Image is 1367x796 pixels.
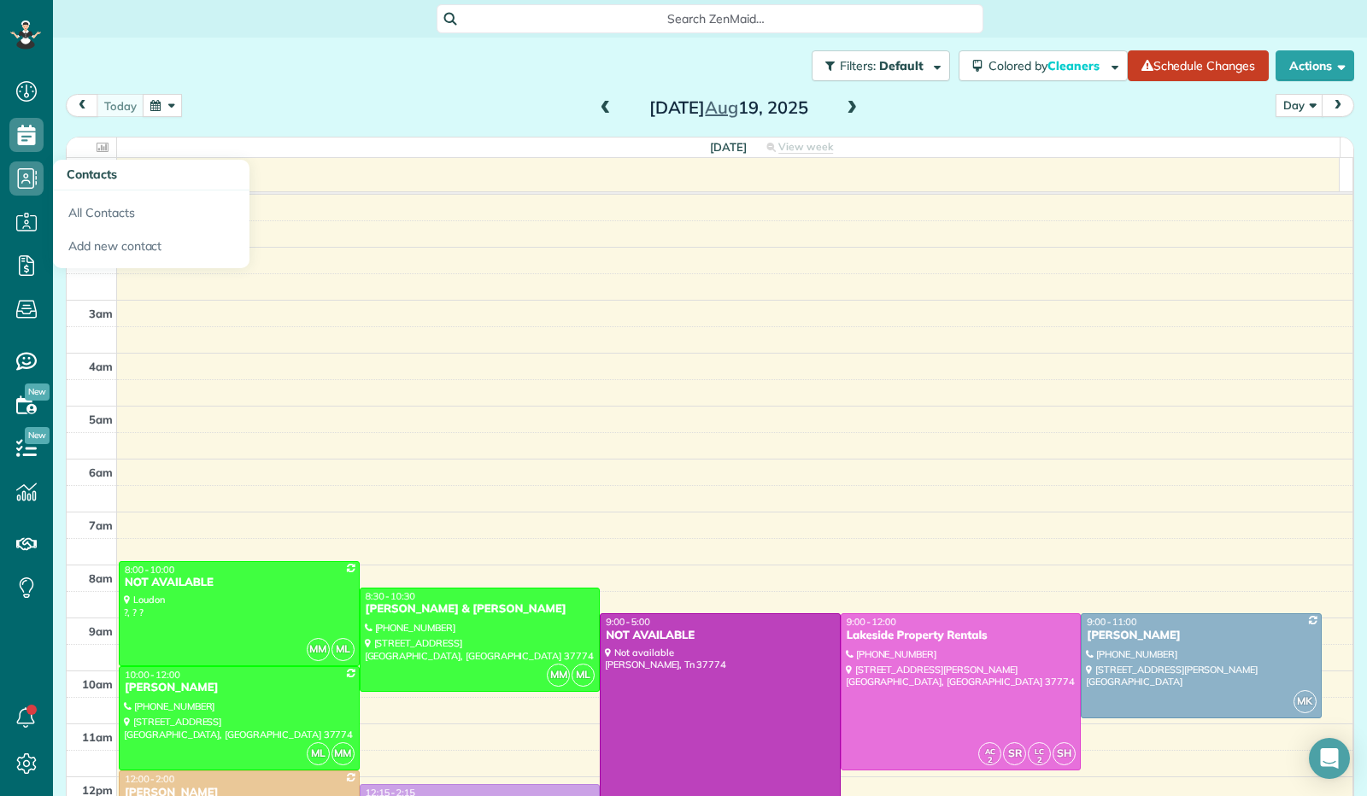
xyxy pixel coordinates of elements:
small: 2 [979,752,1000,769]
span: 9:00 - 5:00 [606,616,650,628]
span: 7am [89,518,113,532]
span: 9:00 - 11:00 [1087,616,1136,628]
span: [DATE] [710,140,747,154]
span: New [25,383,50,401]
a: Add new contact [53,230,249,269]
span: New [25,427,50,444]
div: NOT AVAILABLE [124,576,355,590]
a: All Contacts [53,190,249,230]
span: ML [331,638,355,661]
span: 4am [89,360,113,373]
span: SR [1003,742,1026,765]
span: 8:00 - 10:00 [125,564,174,576]
div: NOT AVAILABLE [605,629,836,643]
small: 2 [1029,752,1050,769]
span: ML [572,664,595,687]
button: next [1322,94,1354,117]
div: [PERSON_NAME] & [PERSON_NAME] [365,602,595,617]
a: Filters: Default [803,50,950,81]
span: MK [1294,690,1317,713]
span: ML [307,742,330,765]
button: Actions [1276,50,1354,81]
span: 3am [89,307,113,320]
span: SH [1053,742,1076,765]
div: Open Intercom Messenger [1309,738,1350,779]
span: 11am [82,730,113,744]
span: Contacts [67,167,117,182]
a: Schedule Changes [1128,50,1269,81]
span: Default [879,58,924,73]
span: MM [307,638,330,661]
span: 10am [82,677,113,691]
button: Colored byCleaners [959,50,1128,81]
span: Aug [705,97,738,118]
div: [PERSON_NAME] [1086,629,1317,643]
button: prev [66,94,98,117]
h2: [DATE] 19, 2025 [622,98,836,117]
button: today [97,94,144,117]
span: MM [331,742,355,765]
div: Lakeside Property Rentals [846,629,1077,643]
span: Cleaners [1047,58,1102,73]
span: 9:00 - 12:00 [847,616,896,628]
span: 9am [89,624,113,638]
span: MM [547,664,570,687]
span: AC [985,746,995,756]
span: 8am [89,571,113,585]
span: 5am [89,413,113,426]
button: Day [1276,94,1323,117]
button: Filters: Default [812,50,950,81]
span: 12:00 - 2:00 [125,773,174,785]
span: 6am [89,465,113,479]
span: LC [1035,746,1044,756]
span: Colored by [989,58,1106,73]
span: 8:30 - 10:30 [366,590,415,602]
div: [PERSON_NAME] [124,681,355,695]
span: View week [778,140,833,154]
span: 10:00 - 12:00 [125,669,180,681]
span: Filters: [840,58,876,73]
